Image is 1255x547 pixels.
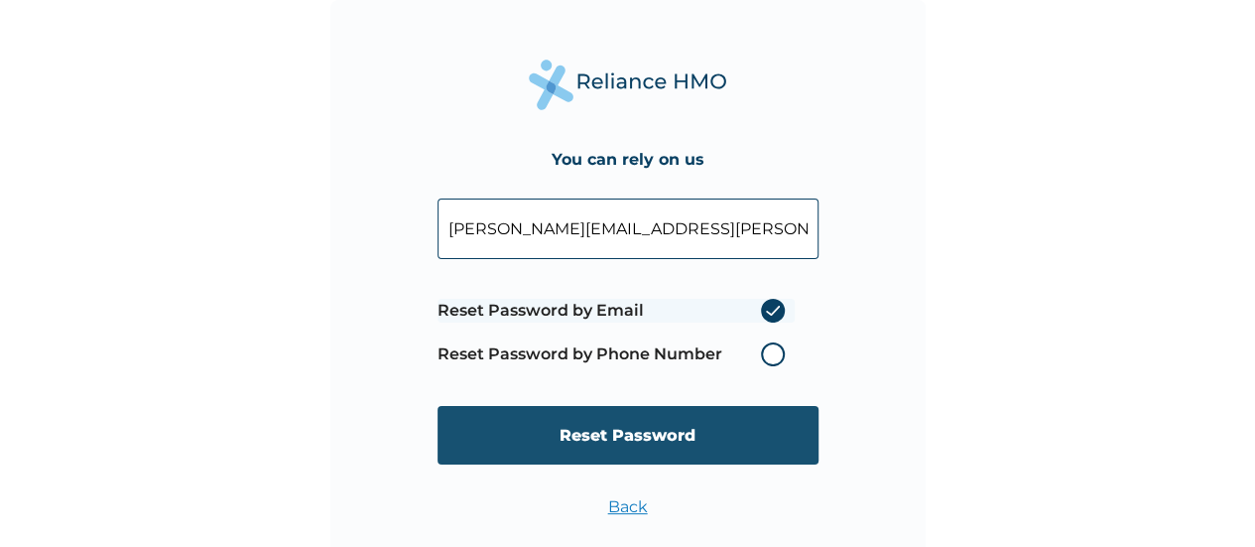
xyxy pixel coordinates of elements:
h4: You can rely on us [552,150,704,169]
input: Reset Password [438,406,818,465]
span: Password reset method [438,289,795,376]
img: Reliance Health's Logo [529,60,727,110]
a: Back [608,497,648,516]
label: Reset Password by Email [438,299,795,323]
input: Your Enrollee ID or Email Address [438,199,818,259]
label: Reset Password by Phone Number [438,342,795,366]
